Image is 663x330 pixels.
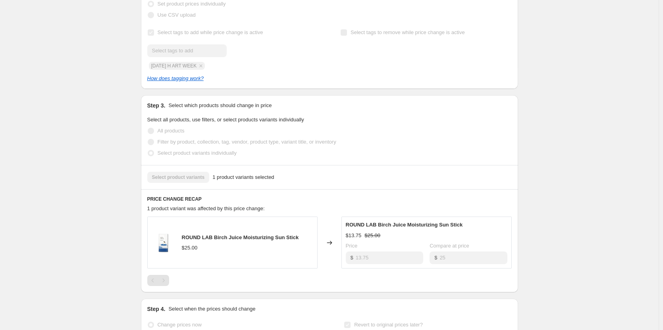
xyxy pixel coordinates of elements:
span: Set product prices individually [158,1,226,7]
span: Change prices now [158,322,202,328]
input: Select tags to add [147,44,227,57]
img: HARTBEAUTY_12_01488401-0b9e-419e-bf6b-87e5a6c6a59d_80x.png [152,231,175,255]
a: How does tagging work? [147,75,204,81]
span: 1 product variant was affected by this price change: [147,205,265,211]
span: All products [158,128,185,134]
div: $13.75 [346,232,362,240]
span: Select tags to add while price change is active [158,29,263,35]
span: Compare at price [430,243,469,249]
span: Filter by product, collection, tag, vendor, product type, variant title, or inventory [158,139,336,145]
h2: Step 3. [147,102,166,109]
span: Select product variants individually [158,150,237,156]
p: Select which products should change in price [168,102,272,109]
div: $25.00 [182,244,198,252]
span: $ [434,255,437,261]
span: ROUND LAB Birch Juice Moisturizing Sun Stick [346,222,463,228]
span: $ [351,255,353,261]
h6: PRICE CHANGE RECAP [147,196,512,202]
span: Price [346,243,358,249]
span: Select all products, use filters, or select products variants individually [147,117,304,123]
span: 1 product variants selected [212,173,274,181]
span: Select tags to remove while price change is active [351,29,465,35]
span: ROUND LAB Birch Juice Moisturizing Sun Stick [182,234,299,240]
p: Select when the prices should change [168,305,255,313]
strike: $25.00 [364,232,380,240]
h2: Step 4. [147,305,166,313]
span: Use CSV upload [158,12,196,18]
span: Revert to original prices later? [354,322,423,328]
nav: Pagination [147,275,169,286]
